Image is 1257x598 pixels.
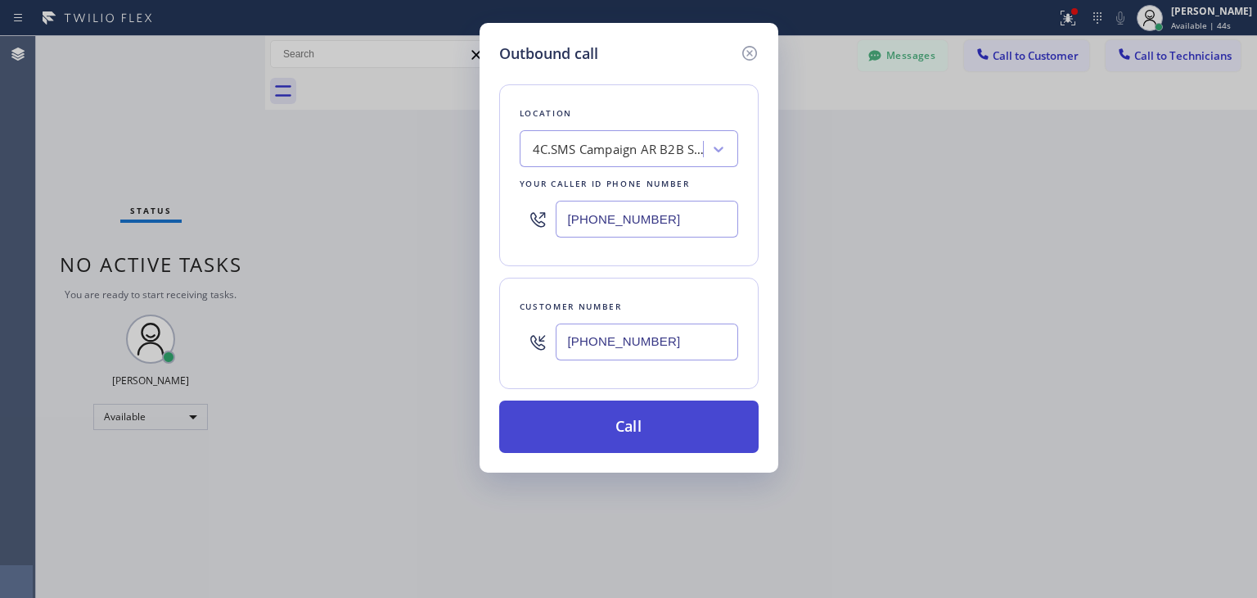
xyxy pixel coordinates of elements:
[499,401,759,453] button: Call
[520,298,738,315] div: Customer number
[499,43,598,65] h5: Outbound call
[556,324,738,360] input: (123) 456-7890
[520,105,738,122] div: Location
[520,175,738,193] div: Your caller id phone number
[556,201,738,238] input: (123) 456-7890
[533,140,705,159] div: 4C.SMS Campaign AR B2B SMS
